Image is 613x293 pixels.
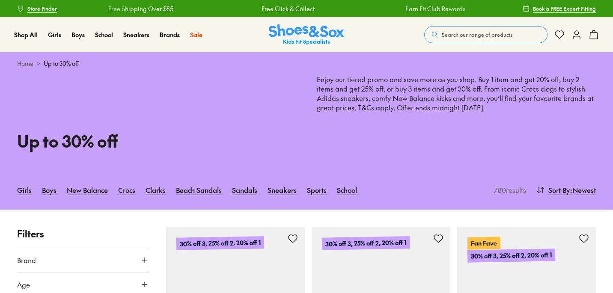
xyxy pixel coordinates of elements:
[17,59,596,68] div: >
[570,185,596,195] span: : Newest
[176,181,222,199] a: Beach Sandals
[269,24,344,45] a: Shoes & Sox
[261,4,314,13] a: Free Click & Collect
[17,181,32,199] a: Girls
[548,185,570,195] span: Sort By
[467,249,555,263] p: 30% off 3, 25% off 2, 20% off 1
[160,30,180,39] a: Brands
[307,181,327,199] a: Sports
[467,237,500,250] p: Fan Fave
[268,181,297,199] a: Sneakers
[317,75,596,150] p: Enjoy our tiered promo and save more as you shop. Buy 1 item and get 20% off, buy 2 items and get...
[491,185,526,195] p: 780 results
[232,181,257,199] a: Sandals
[118,181,135,199] a: Crocs
[17,129,296,153] h1: Up to 30% off
[533,5,596,12] span: Book a FREE Expert Fitting
[42,181,57,199] a: Boys
[536,181,596,199] button: Sort By:Newest
[17,59,33,68] a: Home
[17,1,57,16] a: Store Finder
[27,5,57,12] span: Store Finder
[14,30,38,39] a: Shop All
[17,227,149,241] p: Filters
[71,30,85,39] a: Boys
[44,59,79,68] span: Up to 30% off
[48,30,61,39] a: Girls
[95,30,113,39] a: School
[523,1,596,16] a: Book a FREE Expert Fitting
[146,181,166,199] a: Clarks
[17,248,149,272] button: Brand
[17,255,36,265] span: Brand
[424,26,548,43] button: Search our range of products
[176,237,264,251] p: 30% off 3, 25% off 2, 20% off 1
[17,279,30,290] span: Age
[337,181,357,199] a: School
[322,237,410,251] p: 30% off 3, 25% off 2, 20% off 1
[269,24,344,45] img: SNS_Logo_Responsive.svg
[123,30,149,39] a: Sneakers
[442,31,512,38] span: Search our range of products
[190,30,202,39] a: Sale
[67,181,108,199] a: New Balance
[405,4,465,13] a: Earn Fit Club Rewards
[108,4,173,13] a: Free Shipping Over $85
